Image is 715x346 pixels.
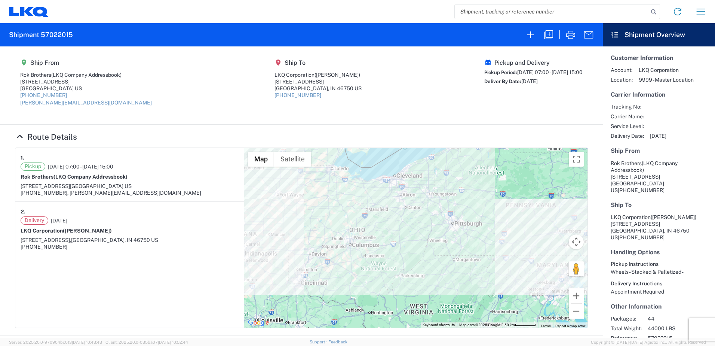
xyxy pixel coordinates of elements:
span: Reference: [611,335,642,342]
h5: Other Information [611,303,707,310]
a: [PERSON_NAME][EMAIL_ADDRESS][DOMAIN_NAME] [20,100,152,106]
strong: 1. [21,153,24,163]
div: [PHONE_NUMBER] [21,243,239,250]
h5: Ship From [611,147,707,154]
span: ([PERSON_NAME]) [651,214,696,220]
span: 44 [648,315,712,322]
span: Pickup [21,163,45,171]
span: [PHONE_NUMBER] [618,234,665,240]
span: Tracking No: [611,103,644,110]
input: Shipment, tracking or reference number [455,4,648,19]
span: LKQ Corporation [639,67,694,73]
span: 9999 - Master Location [639,76,694,83]
span: [PHONE_NUMBER] [618,187,665,193]
span: Total Weight: [611,325,642,332]
span: [STREET_ADDRESS] [21,183,70,189]
a: Report a map error [555,324,585,328]
h5: Pickup and Delivery [484,59,583,66]
span: (LKQ Company Addressbook) [611,160,678,173]
div: [GEOGRAPHIC_DATA] US [20,85,152,92]
span: [DATE] [650,133,666,139]
div: [GEOGRAPHIC_DATA], IN 46750 US [274,85,362,92]
span: Map data ©2025 Google [459,323,500,327]
span: Account: [611,67,633,73]
a: Open this area in Google Maps (opens a new window) [246,318,271,328]
span: [DATE] 07:00 - [DATE] 15:00 [517,69,583,75]
a: Terms [540,324,551,328]
address: [GEOGRAPHIC_DATA] US [611,160,707,194]
h5: Ship To [611,201,707,209]
a: [PHONE_NUMBER] [20,92,67,98]
div: [STREET_ADDRESS] [20,78,152,85]
div: [PHONE_NUMBER], [PERSON_NAME][EMAIL_ADDRESS][DOMAIN_NAME] [21,189,239,196]
strong: 2. [21,207,25,216]
span: Deliver By Date: [484,79,521,84]
span: (LKQ Company Addressbook) [53,174,128,180]
span: 57022015 [648,335,712,342]
button: Map Scale: 50 km per 52 pixels [502,322,538,328]
button: Zoom out [569,304,584,319]
span: [DATE] [521,78,538,84]
span: Packages: [611,315,642,322]
a: Support [310,340,328,344]
header: Shipment Overview [603,23,715,46]
span: 50 km [504,323,515,327]
span: [GEOGRAPHIC_DATA], IN 46750 US [71,237,158,243]
span: Delivery [21,216,48,225]
span: Copyright © [DATE]-[DATE] Agistix Inc., All Rights Reserved [591,339,706,346]
div: [STREET_ADDRESS] [274,78,362,85]
h5: Handling Options [611,249,707,256]
span: Carrier Name: [611,113,644,120]
strong: LKQ Corporation [21,228,112,234]
span: Service Level: [611,123,644,130]
h5: Ship From [20,59,152,66]
a: Hide Details [15,132,77,142]
span: Client: 2025.20.0-035ba07 [105,340,188,345]
button: Show satellite imagery [274,152,311,167]
span: [DATE] [51,217,67,224]
h5: Ship To [274,59,362,66]
h6: Delivery Instructions [611,280,707,287]
div: LKQ Corporation [274,72,362,78]
h6: Pickup Instructions [611,261,707,267]
button: Map camera controls [569,234,584,249]
span: [STREET_ADDRESS], [21,237,71,243]
span: Rok Brothers [611,160,642,166]
a: [PHONE_NUMBER] [274,92,321,98]
button: Drag Pegman onto the map to open Street View [569,261,584,276]
button: Toggle fullscreen view [569,152,584,167]
span: 44000 LBS [648,325,712,332]
button: Show street map [248,152,274,167]
address: [GEOGRAPHIC_DATA], IN 46750 US [611,214,707,241]
span: Server: 2025.20.0-970904bc0f3 [9,340,102,345]
img: Google [246,318,271,328]
span: [DATE] 07:00 - [DATE] 15:00 [48,163,113,170]
div: Appointment Required [611,288,707,295]
h2: Shipment 57022015 [9,30,73,39]
strong: Rok Brothers [21,174,128,180]
button: Zoom in [569,288,584,303]
span: [STREET_ADDRESS] [611,174,660,180]
h5: Customer Information [611,54,707,61]
span: ([PERSON_NAME]) [314,72,360,78]
div: Wheels - Stacked & Palletized - [611,268,707,275]
span: [DATE] 10:52:44 [158,340,188,345]
button: Keyboard shortcuts [423,322,455,328]
h5: Carrier Information [611,91,707,98]
span: ([PERSON_NAME]) [63,228,112,234]
span: LKQ Corporation [STREET_ADDRESS] [611,214,696,227]
span: (LKQ Company Addressbook) [51,72,122,78]
span: Delivery Date: [611,133,644,139]
span: [GEOGRAPHIC_DATA] US [70,183,132,189]
span: Location: [611,76,633,83]
a: Feedback [328,340,347,344]
span: Pickup Period: [484,70,517,75]
div: Rok Brothers [20,72,152,78]
span: [DATE] 10:43:43 [72,340,102,345]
